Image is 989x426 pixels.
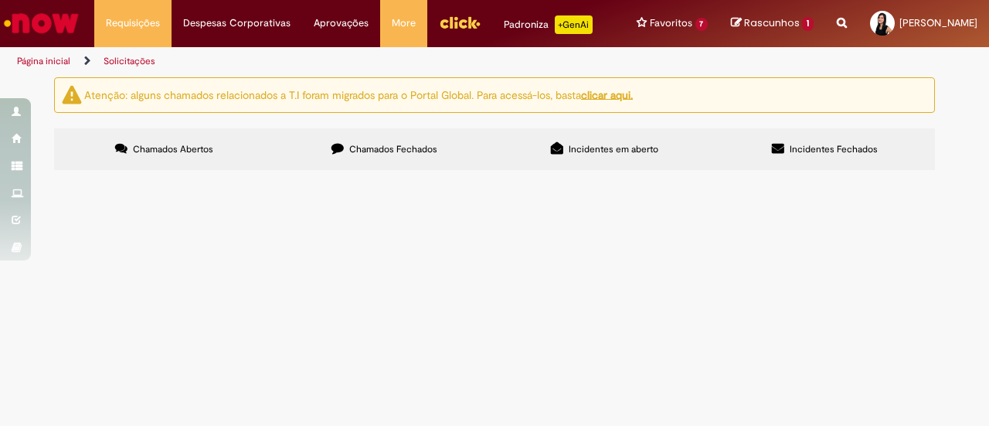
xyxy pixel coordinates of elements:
[744,15,800,30] span: Rascunhos
[731,16,814,31] a: Rascunhos
[84,87,633,101] ng-bind-html: Atenção: alguns chamados relacionados a T.I foram migrados para o Portal Global. Para acessá-los,...
[183,15,291,31] span: Despesas Corporativas
[439,11,481,34] img: click_logo_yellow_360x200.png
[2,8,81,39] img: ServiceNow
[12,47,647,76] ul: Trilhas de página
[314,15,369,31] span: Aprovações
[650,15,692,31] span: Favoritos
[581,87,633,101] a: clicar aqui.
[17,55,70,67] a: Página inicial
[106,15,160,31] span: Requisições
[899,16,977,29] span: [PERSON_NAME]
[695,18,709,31] span: 7
[133,143,213,155] span: Chamados Abertos
[802,17,814,31] span: 1
[569,143,658,155] span: Incidentes em aberto
[504,15,593,34] div: Padroniza
[555,15,593,34] p: +GenAi
[349,143,437,155] span: Chamados Fechados
[104,55,155,67] a: Solicitações
[790,143,878,155] span: Incidentes Fechados
[392,15,416,31] span: More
